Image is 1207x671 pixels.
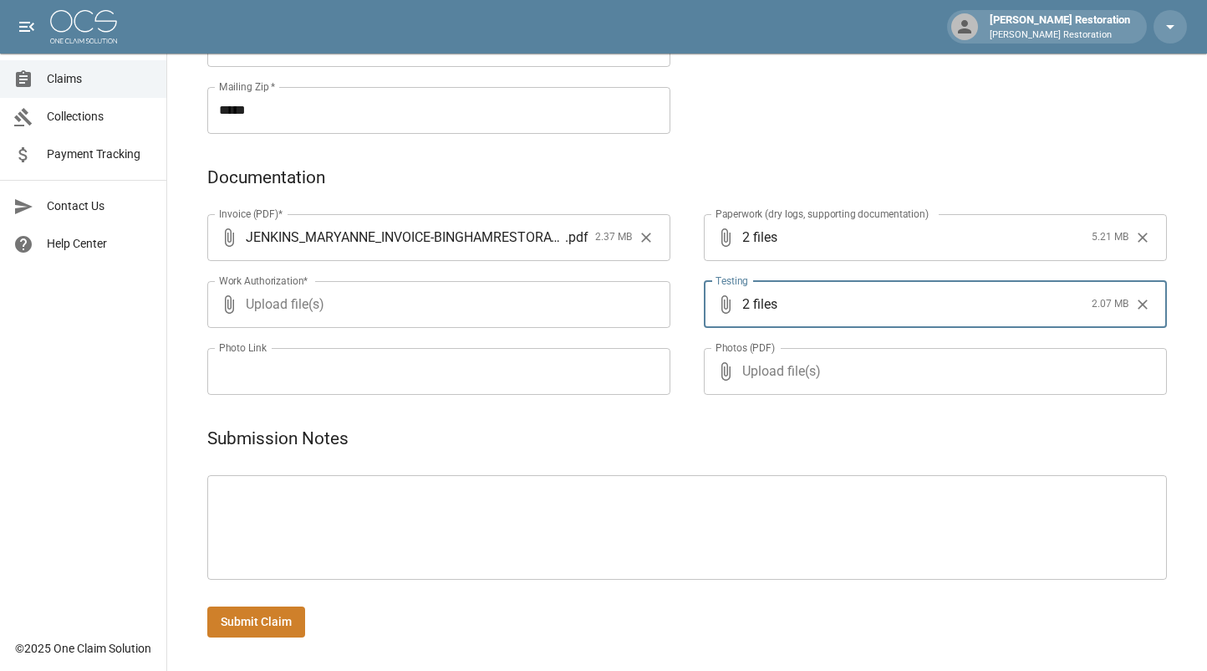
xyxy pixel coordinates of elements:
[990,28,1130,43] p: [PERSON_NAME] Restoration
[1092,229,1128,246] span: 5.21 MB
[219,207,283,221] label: Invoice (PDF)*
[742,214,1085,261] span: 2 files
[219,274,308,288] label: Work Authorization*
[207,607,305,638] button: Submit Claim
[219,341,267,355] label: Photo Link
[50,10,117,44] img: ocs-logo-white-transparent.png
[716,274,748,288] label: Testing
[47,197,153,215] span: Contact Us
[565,228,588,247] span: . pdf
[595,229,632,246] span: 2.37 MB
[1092,296,1128,313] span: 2.07 MB
[15,640,151,657] div: © 2025 One Claim Solution
[47,235,153,253] span: Help Center
[47,70,153,88] span: Claims
[219,79,276,94] label: Mailing Zip
[716,207,929,221] label: Paperwork (dry logs, supporting documentation)
[983,12,1137,42] div: [PERSON_NAME] Restoration
[634,225,659,250] button: Clear
[47,108,153,125] span: Collections
[716,341,775,355] label: Photos (PDF)
[742,281,1085,328] span: 2 files
[742,348,1122,395] span: Upload file(s)
[1130,292,1155,317] button: Clear
[246,281,625,328] span: Upload file(s)
[47,146,153,163] span: Payment Tracking
[10,10,43,44] button: open drawer
[246,228,565,247] span: JENKINS_MARYANNE_INVOICE-BINGHAMRESTORATION-LEHI
[1130,225,1155,250] button: Clear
